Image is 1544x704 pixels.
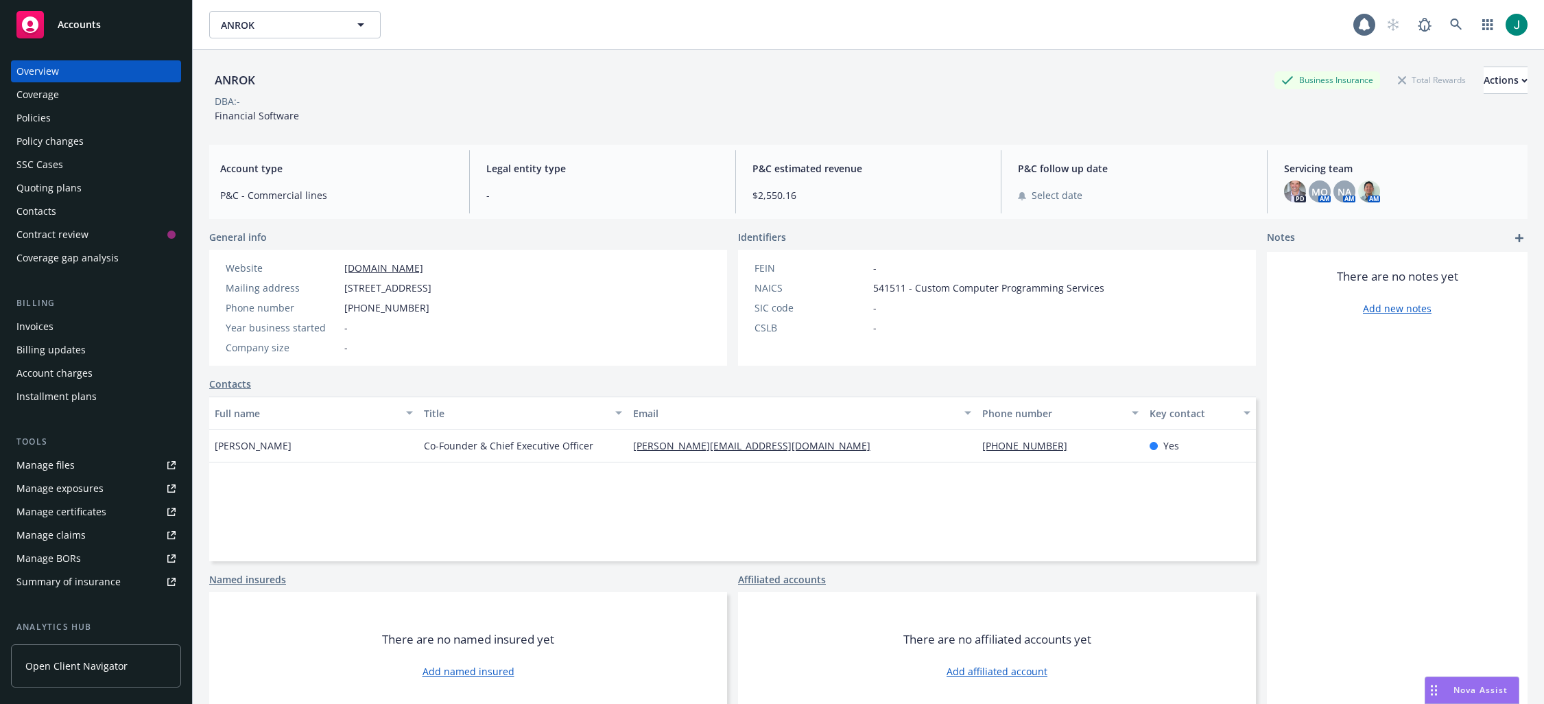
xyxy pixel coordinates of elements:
div: SIC code [755,301,868,315]
span: P&C - Commercial lines [220,188,453,202]
a: Contacts [11,200,181,222]
a: Contract review [11,224,181,246]
div: SSC Cases [16,154,63,176]
span: $2,550.16 [752,188,985,202]
div: DBA: - [215,94,240,108]
div: Invoices [16,316,54,338]
a: Invoices [11,316,181,338]
button: Phone number [977,397,1144,430]
a: SSC Cases [11,154,181,176]
a: [PERSON_NAME][EMAIL_ADDRESS][DOMAIN_NAME] [633,439,881,452]
div: Contract review [16,224,88,246]
a: Summary of insurance [11,571,181,593]
div: Website [226,261,339,275]
span: NA [1338,185,1351,199]
button: Actions [1484,67,1528,94]
div: Manage BORs [16,548,81,570]
a: Affiliated accounts [738,572,826,587]
span: - [873,320,877,335]
button: Nova Assist [1425,677,1519,704]
a: Start snowing [1379,11,1407,38]
span: Financial Software [215,109,299,122]
button: Email [628,397,977,430]
a: Manage BORs [11,548,181,570]
div: Coverage gap analysis [16,247,119,269]
button: Full name [209,397,418,430]
span: Notes [1267,230,1295,246]
div: Total Rewards [1391,71,1473,89]
img: photo [1506,14,1528,36]
span: Account type [220,161,453,176]
a: Add named insured [423,664,514,679]
div: NAICS [755,281,868,295]
button: ANROK [209,11,381,38]
div: Summary of insurance [16,571,121,593]
span: Servicing team [1284,161,1517,176]
span: [PERSON_NAME] [215,438,292,453]
div: Quoting plans [16,177,82,199]
div: Manage certificates [16,501,106,523]
span: - [344,340,348,355]
div: Phone number [226,301,339,315]
div: CSLB [755,320,868,335]
span: Accounts [58,19,101,30]
div: Phone number [982,406,1124,421]
div: Contacts [16,200,56,222]
button: Key contact [1144,397,1256,430]
span: There are no named insured yet [382,631,554,648]
span: [STREET_ADDRESS] [344,281,431,295]
div: Account charges [16,362,93,384]
span: - [486,188,719,202]
div: Full name [215,406,398,421]
span: General info [209,230,267,244]
span: - [344,320,348,335]
div: ANROK [209,71,261,89]
span: P&C follow up date [1018,161,1250,176]
div: Tools [11,435,181,449]
a: Quoting plans [11,177,181,199]
a: Add affiliated account [947,664,1047,679]
a: Add new notes [1363,301,1432,316]
a: Policies [11,107,181,129]
div: Mailing address [226,281,339,295]
div: Title [424,406,607,421]
div: FEIN [755,261,868,275]
div: Year business started [226,320,339,335]
span: Co-Founder & Chief Executive Officer [424,438,593,453]
a: Manage files [11,454,181,476]
div: Coverage [16,84,59,106]
div: Analytics hub [11,620,181,634]
span: Open Client Navigator [25,659,128,673]
a: Manage exposures [11,478,181,500]
div: Policies [16,107,51,129]
span: Nova Assist [1453,684,1508,696]
button: Title [418,397,628,430]
a: Contacts [209,377,251,391]
span: MQ [1311,185,1328,199]
a: Named insureds [209,572,286,587]
a: add [1511,230,1528,246]
a: [DOMAIN_NAME] [344,261,423,274]
span: - [873,261,877,275]
a: Accounts [11,5,181,44]
div: Manage exposures [16,478,104,500]
span: ANROK [221,18,340,32]
div: Overview [16,60,59,82]
a: Coverage gap analysis [11,247,181,269]
a: Coverage [11,84,181,106]
div: Policy changes [16,130,84,152]
a: [PHONE_NUMBER] [982,439,1078,452]
div: Billing [11,296,181,310]
span: Yes [1163,438,1179,453]
a: Switch app [1474,11,1501,38]
span: There are no notes yet [1337,268,1458,285]
div: Installment plans [16,386,97,408]
div: Business Insurance [1274,71,1380,89]
span: Legal entity type [486,161,719,176]
span: Select date [1032,188,1082,202]
a: Policy changes [11,130,181,152]
span: 541511 - Custom Computer Programming Services [873,281,1104,295]
a: Installment plans [11,386,181,408]
div: Actions [1484,67,1528,93]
